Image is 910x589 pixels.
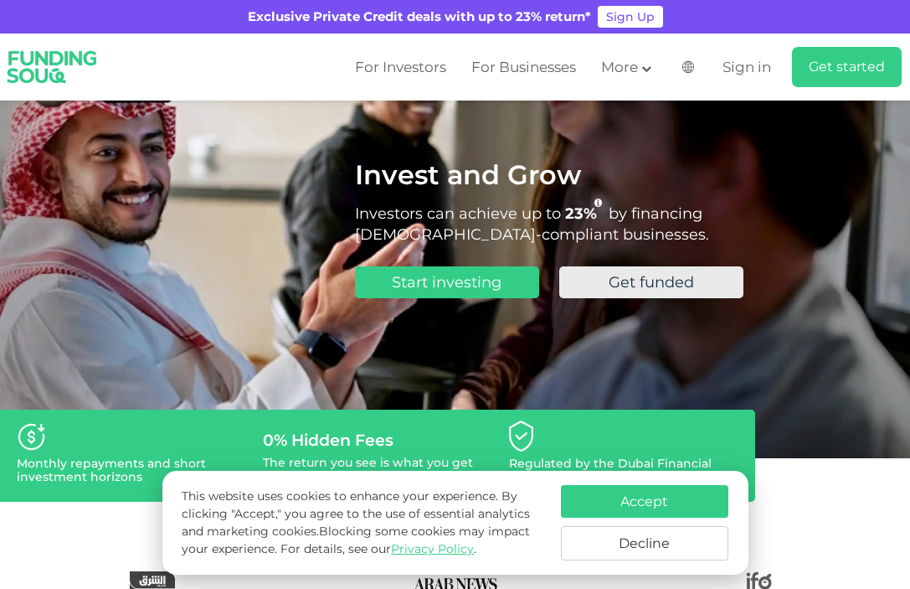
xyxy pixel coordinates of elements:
[559,266,743,298] a: Get funded
[351,54,450,81] a: For Investors
[263,431,492,450] div: 0% Hidden Fees
[509,457,738,483] p: Regulated by the Dubai Financial Services Authority
[565,204,609,223] span: 23%
[182,488,543,558] p: This website uses cookies to enhance your experience. By clicking "Accept," you agree to the use ...
[248,8,591,27] div: Exclusive Private Credit deals with up to 23% return*
[355,266,539,298] a: Start investing
[263,456,473,469] p: The return you see is what you get
[594,199,602,208] i: 23% IRR (expected) ~ 15% Net yield (expected)
[467,54,580,81] a: For Businesses
[809,59,885,75] span: Get started
[561,526,728,561] button: Decline
[718,54,771,81] a: Sign in
[17,457,246,483] p: Monthly repayments and short investment horizons
[509,421,533,452] img: diversifyYourPortfolioByLending
[392,273,501,292] span: Start investing
[355,158,581,191] span: Invest and Grow
[391,541,474,556] a: Privacy Policy
[598,6,663,28] a: Sign Up
[682,61,695,73] img: SA Flag
[182,524,530,556] span: Blocking some cookies may impact your experience.
[355,204,561,223] span: Investors can achieve up to
[722,59,771,75] span: Sign in
[609,273,694,292] span: Get funded
[280,541,476,556] span: For details, see our .
[601,59,638,75] span: More
[561,485,728,518] button: Accept
[17,422,46,452] img: personaliseYourRisk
